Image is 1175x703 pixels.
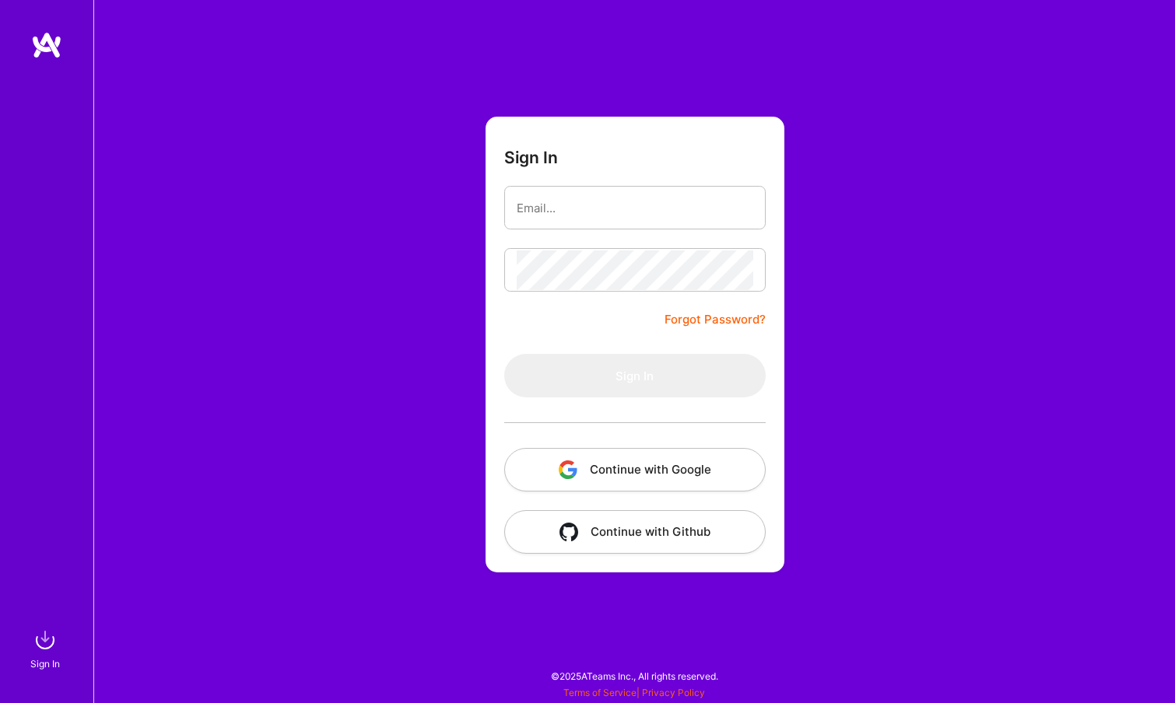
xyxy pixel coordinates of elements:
[504,354,766,397] button: Sign In
[504,448,766,491] button: Continue with Google
[504,510,766,554] button: Continue with Github
[93,656,1175,695] div: © 2025 ATeams Inc., All rights reserved.
[559,460,577,479] img: icon
[563,687,705,698] span: |
[563,687,637,698] a: Terms of Service
[559,523,578,541] img: icon
[517,188,753,228] input: Email...
[504,148,558,167] h3: Sign In
[665,310,766,329] a: Forgot Password?
[30,656,60,672] div: Sign In
[33,624,61,672] a: sign inSign In
[642,687,705,698] a: Privacy Policy
[31,31,62,59] img: logo
[30,624,61,656] img: sign in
